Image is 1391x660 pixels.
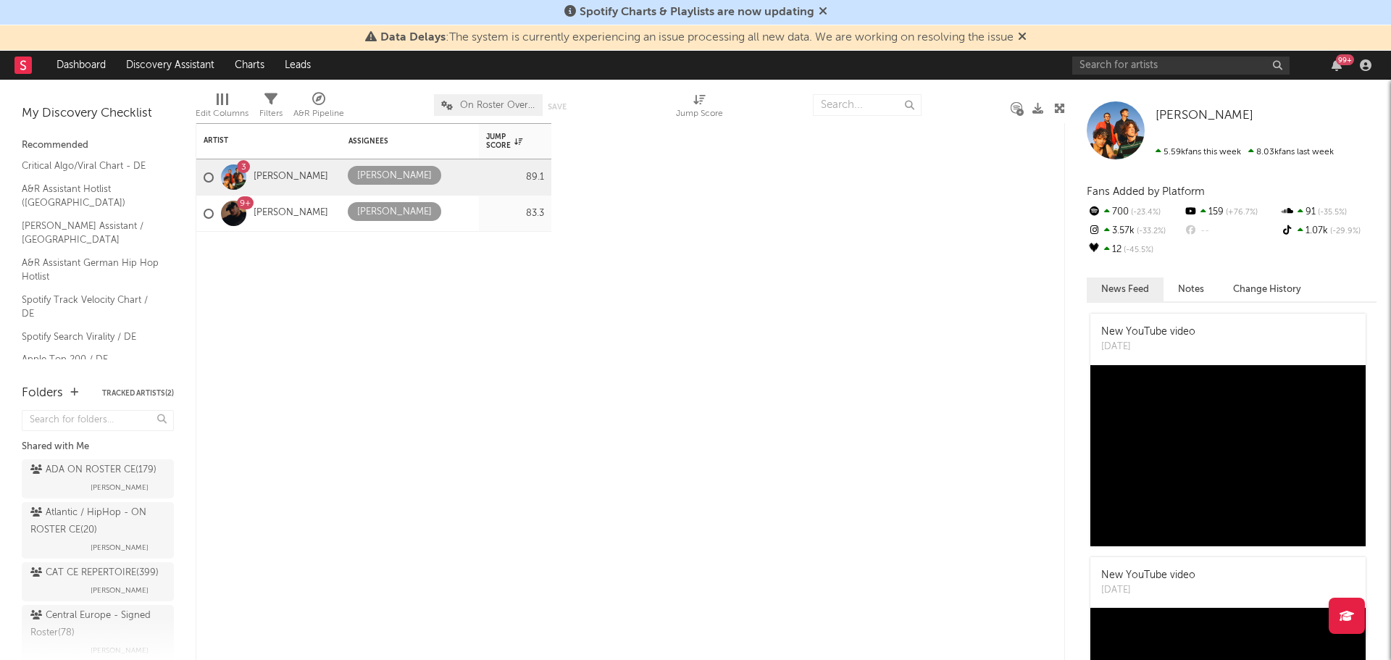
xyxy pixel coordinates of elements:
[580,7,814,18] span: Spotify Charts & Playlists are now updating
[30,461,156,479] div: ADA ON ROSTER CE ( 179 )
[1183,222,1279,241] div: --
[1219,277,1316,301] button: Change History
[1156,109,1253,122] span: [PERSON_NAME]
[1156,148,1334,156] span: 8.03k fans last week
[357,204,432,221] div: [PERSON_NAME]
[30,607,162,642] div: Central Europe - Signed Roster ( 78 )
[22,329,159,345] a: Spotify Search Virality / DE
[22,218,159,248] a: [PERSON_NAME] Assistant / [GEOGRAPHIC_DATA]
[22,105,174,122] div: My Discovery Checklist
[486,205,544,222] div: 83.3
[22,385,63,402] div: Folders
[22,459,174,498] a: ADA ON ROSTER CE(179)[PERSON_NAME]
[22,351,159,367] a: Apple Top 200 / DE
[1072,57,1290,75] input: Search for artists
[813,94,922,116] input: Search...
[22,255,159,285] a: A&R Assistant German Hip Hop Hotlist
[1101,340,1195,354] div: [DATE]
[348,137,450,146] div: Assignees
[676,105,723,122] div: Jump Score
[293,105,344,122] div: A&R Pipeline
[293,87,344,129] div: A&R Pipeline
[1135,227,1166,235] span: -33.2 %
[102,390,174,397] button: Tracked Artists(2)
[91,479,149,496] span: [PERSON_NAME]
[1280,203,1377,222] div: 91
[254,171,328,183] a: [PERSON_NAME]
[22,158,159,174] a: Critical Algo/Viral Chart - DE
[22,181,159,211] a: A&R Assistant Hotlist ([GEOGRAPHIC_DATA])
[22,410,174,431] input: Search for folders...
[91,539,149,556] span: [PERSON_NAME]
[380,32,446,43] span: Data Delays
[486,133,522,150] div: Jump Score
[1087,186,1205,197] span: Fans Added by Platform
[1164,277,1219,301] button: Notes
[1156,109,1253,123] a: [PERSON_NAME]
[1224,209,1258,217] span: +76.7 %
[1087,203,1183,222] div: 700
[259,87,283,129] div: Filters
[357,167,432,185] div: [PERSON_NAME]
[1087,222,1183,241] div: 3.57k
[1101,583,1195,598] div: [DATE]
[1101,568,1195,583] div: New YouTube video
[22,438,174,456] div: Shared with Me
[196,105,248,122] div: Edit Columns
[22,137,174,154] div: Recommended
[1101,325,1195,340] div: New YouTube video
[259,105,283,122] div: Filters
[275,51,321,80] a: Leads
[22,292,159,322] a: Spotify Track Velocity Chart / DE
[1316,209,1347,217] span: -35.5 %
[196,87,248,129] div: Edit Columns
[116,51,225,80] a: Discovery Assistant
[30,564,159,582] div: CAT CE REPERTOIRE ( 399 )
[91,642,149,659] span: [PERSON_NAME]
[380,32,1014,43] span: : The system is currently experiencing an issue processing all new data. We are working on resolv...
[204,136,312,145] div: Artist
[460,101,535,110] span: On Roster Overview
[1332,59,1342,71] button: 99+
[225,51,275,80] a: Charts
[676,87,723,129] div: Jump Score
[1328,227,1361,235] span: -29.9 %
[1087,241,1183,259] div: 12
[548,103,567,111] button: Save
[22,502,174,559] a: Atlantic / HipHop - ON ROSTER CE(20)[PERSON_NAME]
[22,562,174,601] a: CAT CE REPERTOIRE(399)[PERSON_NAME]
[91,582,149,599] span: [PERSON_NAME]
[46,51,116,80] a: Dashboard
[1121,246,1153,254] span: -45.5 %
[486,169,544,186] div: 89.1
[1129,209,1161,217] span: -23.4 %
[30,504,162,539] div: Atlantic / HipHop - ON ROSTER CE ( 20 )
[1336,54,1354,65] div: 99 +
[819,7,827,18] span: Dismiss
[1280,222,1377,241] div: 1.07k
[1183,203,1279,222] div: 159
[1087,277,1164,301] button: News Feed
[1156,148,1241,156] span: 5.59k fans this week
[254,207,328,220] a: [PERSON_NAME]
[1018,32,1027,43] span: Dismiss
